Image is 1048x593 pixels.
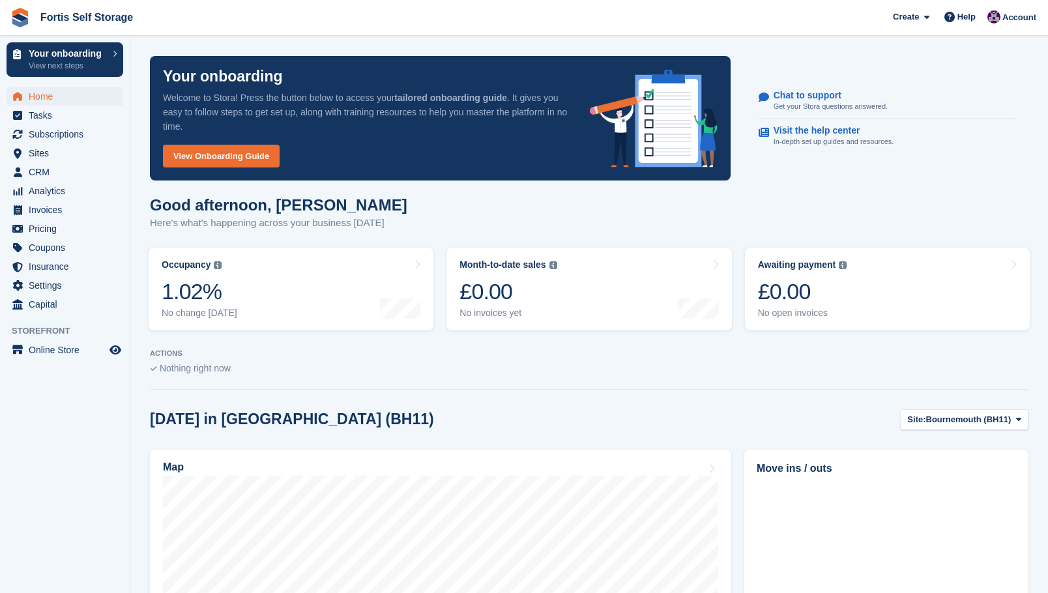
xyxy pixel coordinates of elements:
a: menu [7,295,123,313]
h2: Map [163,461,184,473]
div: 1.02% [162,278,237,305]
a: menu [7,220,123,238]
img: stora-icon-8386f47178a22dfd0bd8f6a31ec36ba5ce8667c1dd55bd0f319d3a0aa187defe.svg [10,8,30,27]
span: Help [957,10,976,23]
span: Insurance [29,257,107,276]
a: Visit the help center In-depth set up guides and resources. [759,119,1016,154]
img: icon-info-grey-7440780725fd019a000dd9b08b2336e03edf1995a4989e88bcd33f0948082b44.svg [839,261,847,269]
button: Site: Bournemouth (BH11) [900,409,1028,431]
span: Analytics [29,182,107,200]
a: View Onboarding Guide [163,145,280,167]
div: £0.00 [758,278,847,305]
a: Preview store [108,342,123,358]
div: Occupancy [162,259,211,270]
a: menu [7,257,123,276]
a: menu [7,144,123,162]
p: In-depth set up guides and resources. [774,136,894,147]
img: icon-info-grey-7440780725fd019a000dd9b08b2336e03edf1995a4989e88bcd33f0948082b44.svg [214,261,222,269]
div: £0.00 [459,278,557,305]
span: CRM [29,163,107,181]
a: Chat to support Get your Stora questions answered. [759,83,1016,119]
a: menu [7,106,123,124]
div: Awaiting payment [758,259,836,270]
p: Get your Stora questions answered. [774,101,888,112]
div: No invoices yet [459,308,557,319]
strong: tailored onboarding guide [394,93,507,103]
p: Your onboarding [29,49,106,58]
p: Your onboarding [163,69,283,84]
a: Your onboarding View next steps [7,42,123,77]
h2: Move ins / outs [757,461,1016,476]
h1: Good afternoon, [PERSON_NAME] [150,196,407,214]
p: Welcome to Stora! Press the button below to access your . It gives you easy to follow steps to ge... [163,91,569,134]
span: Invoices [29,201,107,219]
span: Subscriptions [29,125,107,143]
a: Fortis Self Storage [35,7,138,28]
div: No open invoices [758,308,847,319]
a: menu [7,276,123,295]
span: Tasks [29,106,107,124]
span: Capital [29,295,107,313]
p: ACTIONS [150,349,1028,358]
p: Here's what's happening across your business [DATE] [150,216,407,231]
a: menu [7,87,123,106]
img: Richard Welch [987,10,1000,23]
span: Pricing [29,220,107,238]
img: icon-info-grey-7440780725fd019a000dd9b08b2336e03edf1995a4989e88bcd33f0948082b44.svg [549,261,557,269]
span: Bournemouth (BH11) [926,413,1012,426]
p: Visit the help center [774,125,884,136]
a: menu [7,163,123,181]
a: menu [7,201,123,219]
a: Awaiting payment £0.00 No open invoices [745,248,1030,330]
a: menu [7,239,123,257]
span: Coupons [29,239,107,257]
a: Occupancy 1.02% No change [DATE] [149,248,433,330]
span: Create [893,10,919,23]
img: blank_slate_check_icon-ba018cac091ee9be17c0a81a6c232d5eb81de652e7a59be601be346b1b6ddf79.svg [150,366,157,371]
img: onboarding-info-6c161a55d2c0e0a8cae90662b2fe09162a5109e8cc188191df67fb4f79e88e88.svg [590,70,718,167]
div: Month-to-date sales [459,259,546,270]
span: Settings [29,276,107,295]
span: Home [29,87,107,106]
span: Storefront [12,325,130,338]
span: Online Store [29,341,107,359]
span: Nothing right now [160,363,231,373]
a: menu [7,341,123,359]
span: Site: [907,413,925,426]
a: Month-to-date sales £0.00 No invoices yet [446,248,731,330]
a: menu [7,182,123,200]
div: No change [DATE] [162,308,237,319]
p: View next steps [29,60,106,72]
span: Account [1002,11,1036,24]
h2: [DATE] in [GEOGRAPHIC_DATA] (BH11) [150,411,434,428]
p: Chat to support [774,90,877,101]
span: Sites [29,144,107,162]
a: menu [7,125,123,143]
